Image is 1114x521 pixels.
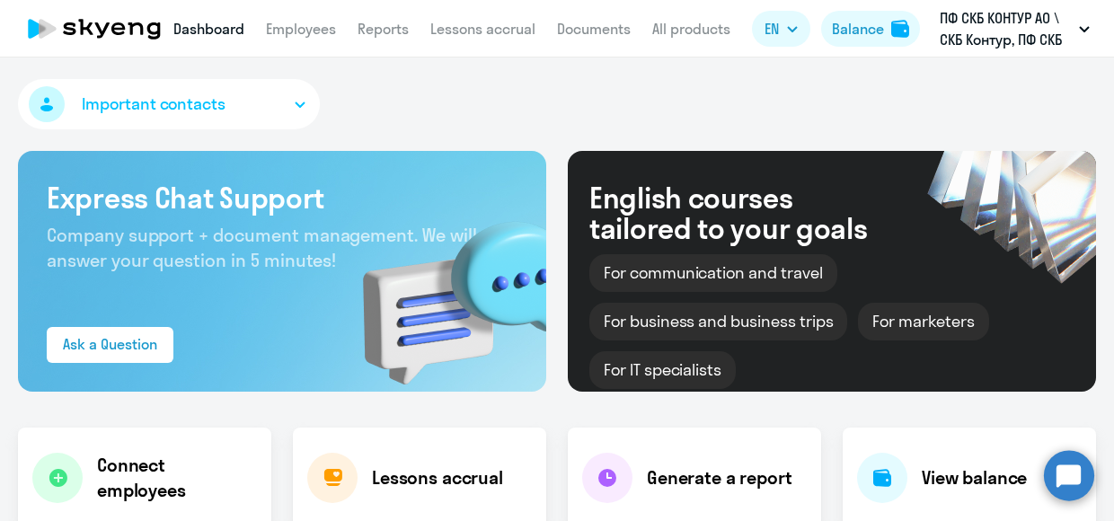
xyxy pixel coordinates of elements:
span: Company support + document management. We will answer your question in 5 minutes! [47,224,477,271]
img: balance [891,20,909,38]
span: Important contacts [82,93,225,116]
h4: Generate a report [647,465,791,490]
a: Documents [557,20,631,38]
a: Dashboard [173,20,244,38]
h4: Lessons accrual [372,465,503,490]
div: Balance [832,18,884,40]
button: EN [752,11,810,47]
a: Reports [358,20,409,38]
p: ПФ СКБ КОНТУР АО \ СКБ Контур, ПФ СКБ КОНТУР, АО [940,7,1072,50]
button: Important contacts [18,79,320,129]
div: Ask a Question [63,333,157,355]
h4: Connect employees [97,453,257,503]
img: bg-img [337,190,546,392]
a: Lessons accrual [430,20,535,38]
h4: View balance [922,465,1027,490]
div: For business and business trips [589,303,847,340]
button: ПФ СКБ КОНТУР АО \ СКБ Контур, ПФ СКБ КОНТУР, АО [931,7,1099,50]
h3: Express Chat Support [47,180,517,216]
a: All products [652,20,730,38]
div: For marketers [858,303,988,340]
div: For IT specialists [589,351,736,389]
div: English courses tailored to your goals [589,182,897,243]
button: Ask a Question [47,327,173,363]
button: Balancebalance [821,11,920,47]
a: Employees [266,20,336,38]
div: For communication and travel [589,254,837,292]
span: EN [765,18,779,40]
